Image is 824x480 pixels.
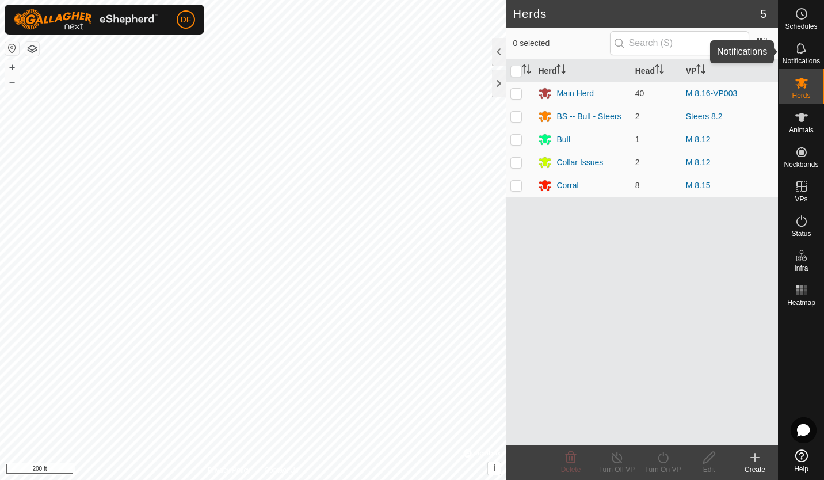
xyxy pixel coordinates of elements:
[635,181,640,190] span: 8
[556,134,570,146] div: Bull
[794,265,808,272] span: Infra
[14,9,158,30] img: Gallagher Logo
[533,60,630,82] th: Herd
[522,66,531,75] p-sorticon: Activate to sort
[488,462,501,475] button: i
[561,466,581,474] span: Delete
[631,60,681,82] th: Head
[208,465,251,475] a: Privacy Policy
[696,66,705,75] p-sorticon: Activate to sort
[732,464,778,475] div: Create
[556,111,621,123] div: BS -- Bull - Steers
[513,7,760,21] h2: Herds
[795,196,807,203] span: VPs
[594,464,640,475] div: Turn Off VP
[181,14,192,26] span: DF
[686,135,711,144] a: M 8.12
[655,66,664,75] p-sorticon: Activate to sort
[794,466,808,473] span: Help
[556,87,594,100] div: Main Herd
[25,42,39,56] button: Map Layers
[635,112,640,121] span: 2
[493,463,495,473] span: i
[635,158,640,167] span: 2
[640,464,686,475] div: Turn On VP
[264,465,298,475] a: Contact Us
[789,127,814,134] span: Animals
[610,31,749,55] input: Search (S)
[556,157,603,169] div: Collar Issues
[686,112,723,121] a: Steers 8.2
[791,230,811,237] span: Status
[681,60,778,82] th: VP
[5,75,19,89] button: –
[686,181,711,190] a: M 8.15
[513,37,609,49] span: 0 selected
[785,23,817,30] span: Schedules
[5,60,19,74] button: +
[556,66,566,75] p-sorticon: Activate to sort
[779,445,824,477] a: Help
[556,180,578,192] div: Corral
[5,41,19,55] button: Reset Map
[792,92,810,99] span: Herds
[784,161,818,168] span: Neckbands
[783,58,820,64] span: Notifications
[635,89,644,98] span: 40
[635,135,640,144] span: 1
[760,5,766,22] span: 5
[686,158,711,167] a: M 8.12
[686,89,738,98] a: M 8.16-VP003
[686,464,732,475] div: Edit
[787,299,815,306] span: Heatmap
